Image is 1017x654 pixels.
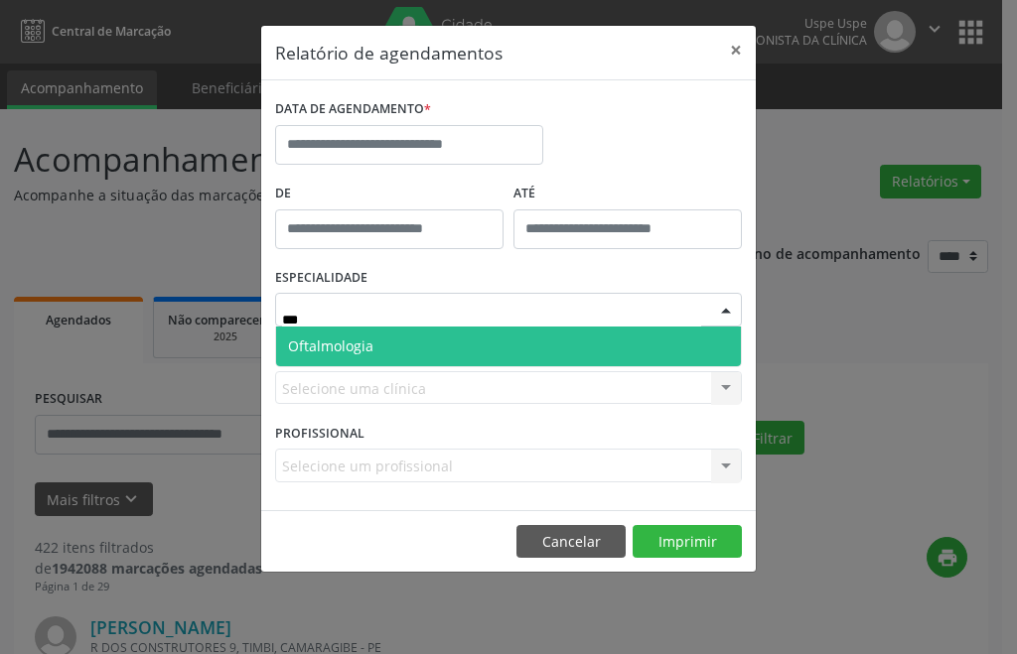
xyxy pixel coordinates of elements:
label: DATA DE AGENDAMENTO [275,94,431,125]
button: Close [716,26,756,74]
span: Oftalmologia [288,336,373,355]
button: Cancelar [516,525,626,559]
h5: Relatório de agendamentos [275,40,503,65]
button: Imprimir [633,525,742,559]
label: De [275,179,504,209]
label: PROFISSIONAL [275,418,364,449]
label: ESPECIALIDADE [275,263,367,294]
label: ATÉ [513,179,742,209]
